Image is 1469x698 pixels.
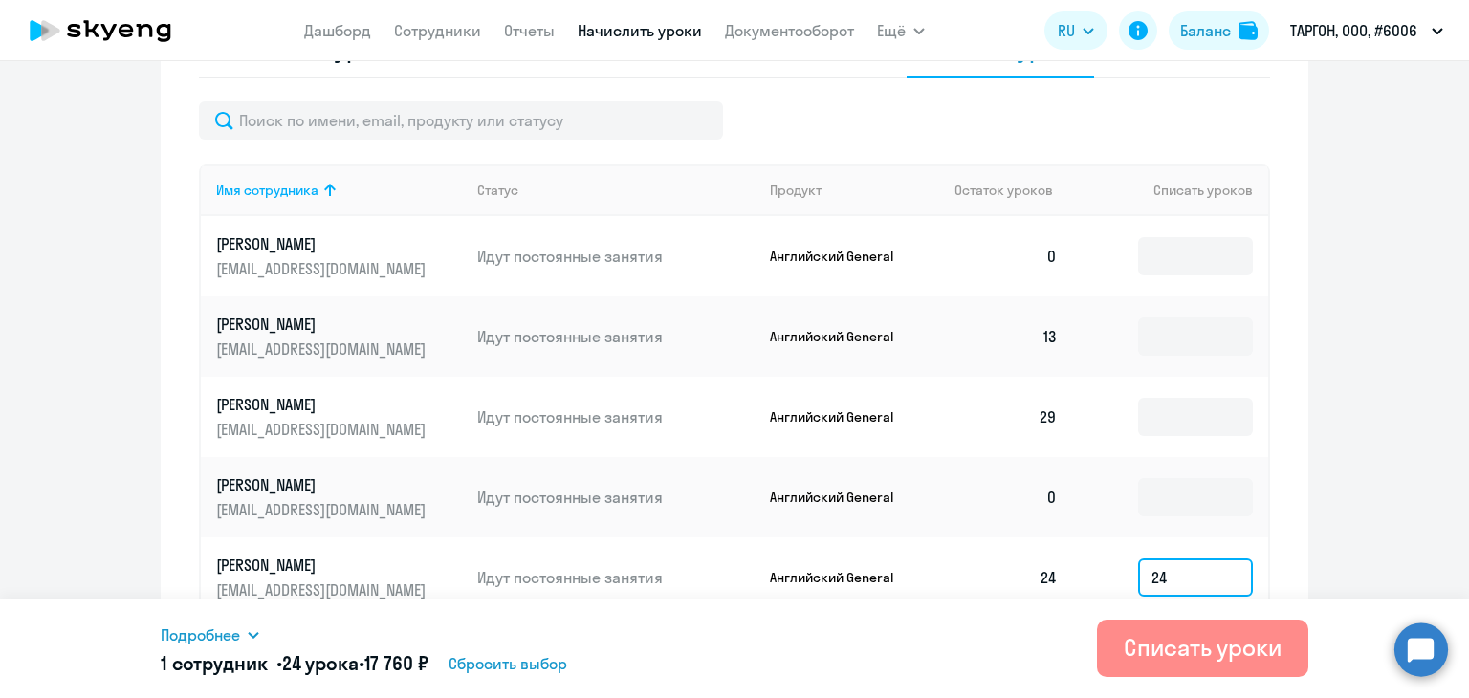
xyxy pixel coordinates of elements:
[216,394,430,415] p: [PERSON_NAME]
[770,569,913,586] p: Английский General
[1058,19,1075,42] span: RU
[161,623,240,646] span: Подробнее
[199,101,723,140] input: Поиск по имени, email, продукту или статусу
[364,651,428,675] span: 17 760 ₽
[725,21,854,40] a: Документооборот
[477,487,755,508] p: Идут постоянные занятия
[216,419,430,440] p: [EMAIL_ADDRESS][DOMAIN_NAME]
[477,567,755,588] p: Идут постоянные занятия
[216,394,462,440] a: [PERSON_NAME][EMAIL_ADDRESS][DOMAIN_NAME]
[939,537,1073,618] td: 24
[477,246,755,267] p: Идут постоянные занятия
[216,182,318,199] div: Имя сотрудника
[954,182,1073,199] div: Остаток уроков
[477,182,518,199] div: Статус
[282,651,359,675] span: 24 урока
[304,21,371,40] a: Дашборд
[1044,11,1107,50] button: RU
[216,314,430,335] p: [PERSON_NAME]
[770,182,822,199] div: Продукт
[939,377,1073,457] td: 29
[1097,620,1308,677] button: Списать уроки
[216,258,430,279] p: [EMAIL_ADDRESS][DOMAIN_NAME]
[770,328,913,345] p: Английский General
[1180,19,1231,42] div: Баланс
[216,314,462,360] a: [PERSON_NAME][EMAIL_ADDRESS][DOMAIN_NAME]
[1281,8,1453,54] button: ТАРГОН, ООО, #6006
[216,233,462,279] a: [PERSON_NAME][EMAIL_ADDRESS][DOMAIN_NAME]
[770,408,913,425] p: Английский General
[216,233,430,254] p: [PERSON_NAME]
[954,182,1053,199] span: Остаток уроков
[449,652,567,675] span: Сбросить выбор
[216,182,462,199] div: Имя сотрудника
[477,406,755,427] p: Идут постоянные занятия
[1073,164,1268,216] th: Списать уроков
[770,248,913,265] p: Английский General
[939,457,1073,537] td: 0
[161,650,428,677] h5: 1 сотрудник • •
[216,579,430,600] p: [EMAIL_ADDRESS][DOMAIN_NAME]
[877,19,906,42] span: Ещё
[1124,632,1282,663] div: Списать уроки
[504,21,555,40] a: Отчеты
[939,296,1073,377] td: 13
[477,182,755,199] div: Статус
[216,338,430,360] p: [EMAIL_ADDRESS][DOMAIN_NAME]
[216,474,430,495] p: [PERSON_NAME]
[216,555,462,600] a: [PERSON_NAME][EMAIL_ADDRESS][DOMAIN_NAME]
[939,216,1073,296] td: 0
[770,182,940,199] div: Продукт
[770,489,913,506] p: Английский General
[1239,21,1258,40] img: balance
[394,21,481,40] a: Сотрудники
[1290,19,1417,42] p: ТАРГОН, ООО, #6006
[216,555,430,576] p: [PERSON_NAME]
[877,11,925,50] button: Ещё
[578,21,702,40] a: Начислить уроки
[216,474,462,520] a: [PERSON_NAME][EMAIL_ADDRESS][DOMAIN_NAME]
[1169,11,1269,50] button: Балансbalance
[216,499,430,520] p: [EMAIL_ADDRESS][DOMAIN_NAME]
[477,326,755,347] p: Идут постоянные занятия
